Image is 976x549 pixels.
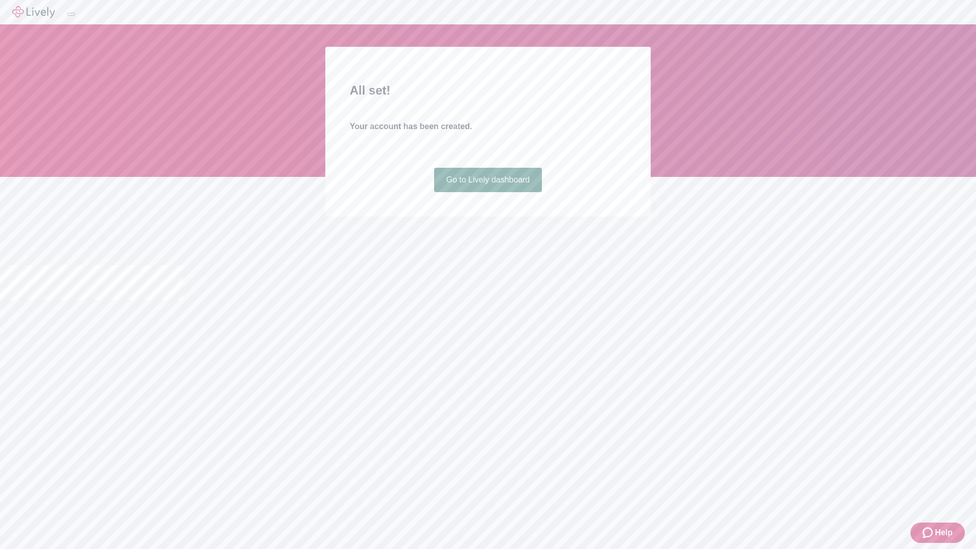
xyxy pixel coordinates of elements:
[923,527,935,539] svg: Zendesk support icon
[434,168,542,192] a: Go to Lively dashboard
[910,523,965,543] button: Zendesk support iconHelp
[67,13,75,16] button: Log out
[350,81,626,100] h2: All set!
[12,6,55,18] img: Lively
[350,120,626,133] h4: Your account has been created.
[935,527,953,539] span: Help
